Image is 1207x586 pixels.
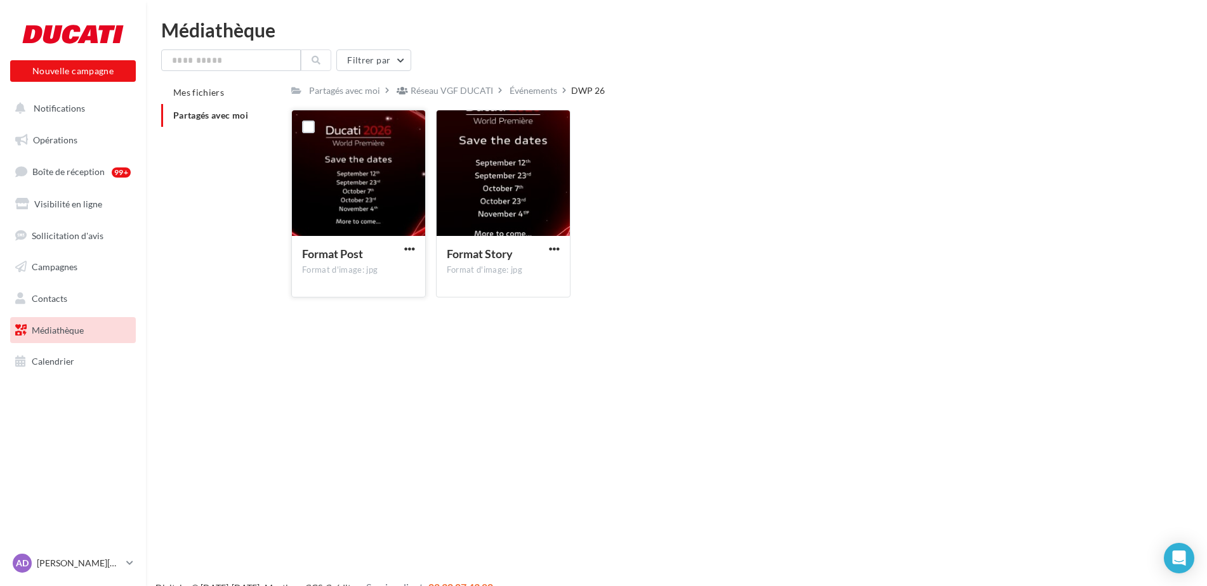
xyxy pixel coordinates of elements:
[37,557,121,570] p: [PERSON_NAME][DEMOGRAPHIC_DATA]
[302,247,363,261] span: Format Post
[32,261,77,272] span: Campagnes
[32,293,67,304] span: Contacts
[32,325,84,335] span: Médiathèque
[10,551,136,575] a: AD [PERSON_NAME][DEMOGRAPHIC_DATA]
[32,356,74,367] span: Calendrier
[33,134,77,145] span: Opérations
[161,20,1192,39] div: Médiathèque
[8,285,138,312] a: Contacts
[336,49,411,71] button: Filtrer par
[8,254,138,280] a: Campagnes
[510,84,557,97] div: Événements
[32,166,105,177] span: Boîte de réception
[112,167,131,178] div: 99+
[32,230,103,240] span: Sollicitation d'avis
[8,127,138,153] a: Opérations
[16,557,29,570] span: AD
[34,199,102,209] span: Visibilité en ligne
[309,84,380,97] div: Partagés avec moi
[1164,543,1194,573] div: Open Intercom Messenger
[8,223,138,249] a: Sollicitation d'avis
[447,264,560,276] div: Format d'image: jpg
[447,247,513,261] span: Format Story
[10,60,136,82] button: Nouvelle campagne
[411,84,493,97] div: Réseau VGF DUCATI
[8,191,138,218] a: Visibilité en ligne
[34,103,85,114] span: Notifications
[302,264,415,276] div: Format d'image: jpg
[173,87,224,98] span: Mes fichiers
[8,158,138,185] a: Boîte de réception99+
[8,317,138,344] a: Médiathèque
[173,110,248,120] span: Partagés avec moi
[8,348,138,375] a: Calendrier
[571,84,605,97] div: DWP 26
[8,95,133,122] button: Notifications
